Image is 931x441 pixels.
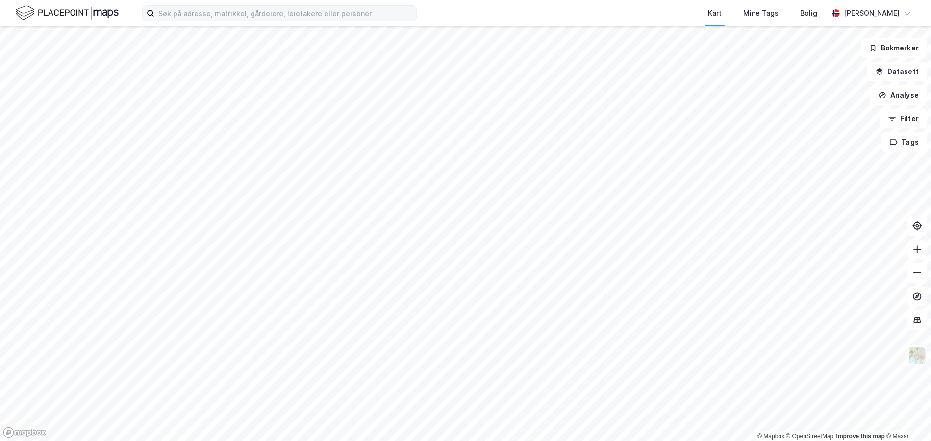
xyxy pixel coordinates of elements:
div: [PERSON_NAME] [844,7,900,19]
button: Bokmerker [861,38,927,58]
button: Filter [880,109,927,128]
img: Z [908,346,927,365]
input: Søk på adresse, matrikkel, gårdeiere, leietakere eller personer [154,6,416,21]
div: Mine Tags [743,7,779,19]
a: OpenStreetMap [786,433,834,440]
button: Tags [881,132,927,152]
a: Mapbox [757,433,784,440]
iframe: Chat Widget [882,394,931,441]
div: Bolig [800,7,817,19]
div: Kart [708,7,722,19]
div: Kontrollprogram for chat [882,394,931,441]
a: Improve this map [836,433,885,440]
button: Analyse [870,85,927,105]
a: Mapbox homepage [3,427,46,438]
img: logo.f888ab2527a4732fd821a326f86c7f29.svg [16,4,119,22]
button: Datasett [867,62,927,81]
